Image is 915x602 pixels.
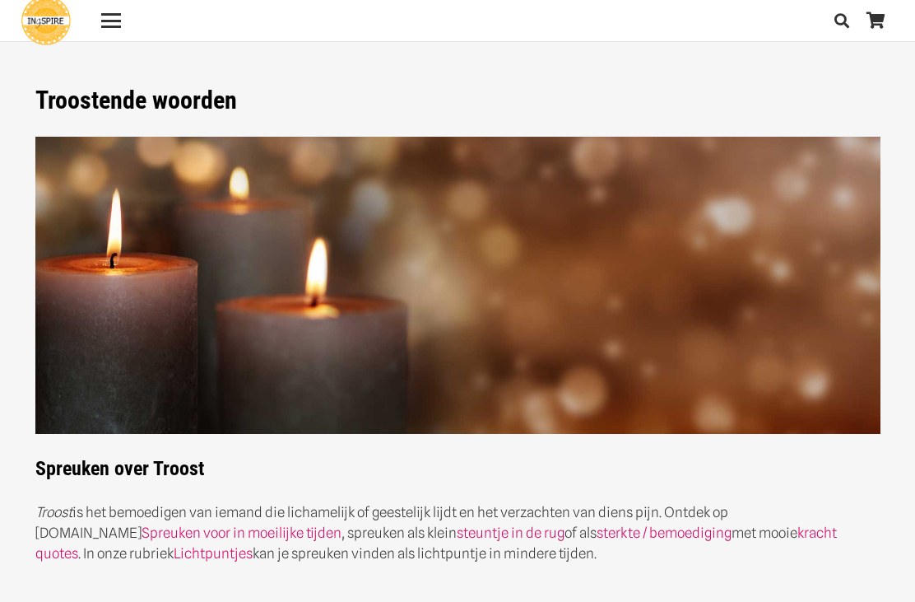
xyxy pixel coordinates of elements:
[35,86,880,115] h1: Troostende woorden
[90,11,132,30] a: Menu
[35,502,880,564] p: is het bemoedigen van iemand die lichamelijk of geestelijk lijdt en het verzachten van diens pijn...
[174,545,253,562] a: Lichtpuntjes
[35,137,880,481] strong: Spreuken over Troost
[142,525,341,541] a: Spreuken voor in moeilijke tijden
[35,504,72,520] em: Troost
[457,525,564,541] a: steuntje in de rug
[597,525,732,541] a: sterkte / bemoediging
[35,137,880,434] img: Spreuken over troost met troostende woorden van ingspire
[35,525,837,562] a: kracht quotes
